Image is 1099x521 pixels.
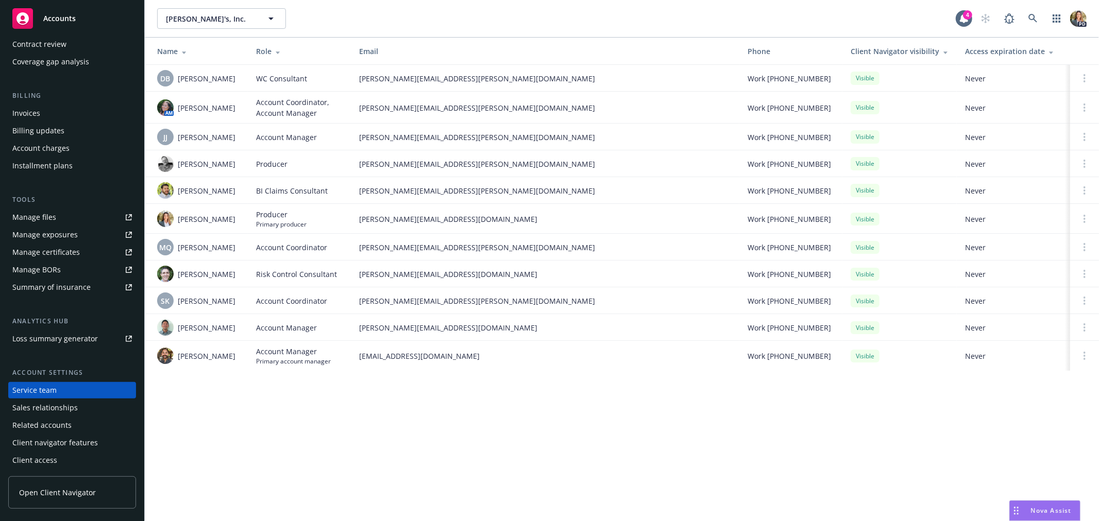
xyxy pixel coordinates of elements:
[178,214,235,224] span: [PERSON_NAME]
[12,331,98,347] div: Loss summary generator
[965,296,1062,306] span: Never
[359,322,731,333] span: [PERSON_NAME][EMAIL_ADDRESS][DOMAIN_NAME]
[12,54,89,70] div: Coverage gap analysis
[8,452,136,468] a: Client access
[748,269,831,280] span: Work [PHONE_NUMBER]
[359,185,731,196] span: [PERSON_NAME][EMAIL_ADDRESS][PERSON_NAME][DOMAIN_NAME]
[256,159,288,169] span: Producer
[965,214,1062,224] span: Never
[8,316,136,326] div: Analytics hub
[8,91,136,101] div: Billing
[161,73,171,84] span: DB
[748,322,831,333] span: Work [PHONE_NUMBER]
[256,322,317,333] span: Account Manager
[157,211,174,227] img: photo
[748,214,831,224] span: Work [PHONE_NUMBER]
[8,105,136,121] a: Invoices
[8,195,136,205] div: Tools
[359,132,731,143] span: [PERSON_NAME][EMAIL_ADDRESS][PERSON_NAME][DOMAIN_NAME]
[975,8,996,29] a: Start snowing
[851,321,880,334] div: Visible
[965,269,1062,280] span: Never
[748,102,831,113] span: Work [PHONE_NUMBER]
[359,296,731,306] span: [PERSON_NAME][EMAIL_ADDRESS][PERSON_NAME][DOMAIN_NAME]
[8,382,136,398] a: Service team
[851,241,880,254] div: Visible
[965,46,1062,57] div: Access expiration date
[8,209,136,225] a: Manage files
[8,400,136,416] a: Sales relationships
[1046,8,1067,29] a: Switch app
[359,242,731,253] span: [PERSON_NAME][EMAIL_ADDRESS][PERSON_NAME][DOMAIN_NAME]
[359,159,731,169] span: [PERSON_NAME][EMAIL_ADDRESS][PERSON_NAME][DOMAIN_NAME]
[256,46,343,57] div: Role
[256,132,317,143] span: Account Manager
[851,130,880,143] div: Visible
[157,8,286,29] button: [PERSON_NAME]'s, Inc.
[178,242,235,253] span: [PERSON_NAME]
[157,155,174,172] img: photo
[256,357,331,366] span: Primary account manager
[256,296,327,306] span: Account Coordinator
[159,242,172,253] span: MQ
[359,269,731,280] span: [PERSON_NAME][EMAIL_ADDRESS][DOMAIN_NAME]
[12,123,64,139] div: Billing updates
[12,105,40,121] div: Invoices
[965,132,1062,143] span: Never
[359,102,731,113] span: [PERSON_NAME][EMAIL_ADDRESS][PERSON_NAME][DOMAIN_NAME]
[178,351,235,361] span: [PERSON_NAME]
[8,227,136,243] span: Manage exposures
[157,182,174,199] img: photo
[8,435,136,451] a: Client navigator features
[851,72,880,84] div: Visible
[748,351,831,361] span: Work [PHONE_NUMBER]
[256,346,331,357] span: Account Manager
[359,214,731,224] span: [PERSON_NAME][EMAIL_ADDRESS][DOMAIN_NAME]
[965,185,1062,196] span: Never
[748,73,831,84] span: Work [PHONE_NUMBER]
[8,4,136,33] a: Accounts
[8,262,136,278] a: Manage BORs
[166,13,255,24] span: [PERSON_NAME]'s, Inc.
[748,185,831,196] span: Work [PHONE_NUMBER]
[965,351,1062,361] span: Never
[999,8,1020,29] a: Report a Bug
[8,279,136,296] a: Summary of insurance
[851,213,880,225] div: Visible
[12,140,70,157] div: Account charges
[359,46,731,57] div: Email
[8,368,136,378] div: Account settings
[256,269,337,280] span: Risk Control Consultant
[163,132,167,143] span: JJ
[851,46,949,57] div: Client Navigator visibility
[8,244,136,260] a: Manage certificates
[851,101,880,114] div: Visible
[965,242,1062,253] span: Never
[178,296,235,306] span: [PERSON_NAME]
[256,73,307,84] span: WC Consultant
[12,209,56,225] div: Manage files
[748,132,831,143] span: Work [PHONE_NUMBER]
[851,350,880,362] div: Visible
[8,140,136,157] a: Account charges
[12,227,78,243] div: Manage exposures
[12,244,80,260] div: Manage certificates
[256,185,328,196] span: BI Claims Consultant
[359,351,731,361] span: [EMAIL_ADDRESS][DOMAIN_NAME]
[359,73,731,84] span: [PERSON_NAME][EMAIL_ADDRESS][PERSON_NAME][DOMAIN_NAME]
[851,157,880,170] div: Visible
[178,132,235,143] span: [PERSON_NAME]
[157,319,174,336] img: photo
[256,242,327,253] span: Account Coordinator
[12,452,57,468] div: Client access
[748,46,834,57] div: Phone
[178,185,235,196] span: [PERSON_NAME]
[1070,10,1087,27] img: photo
[178,269,235,280] span: [PERSON_NAME]
[8,36,136,53] a: Contract review
[12,36,66,53] div: Contract review
[1010,501,1023,520] div: Drag to move
[12,400,78,416] div: Sales relationships
[12,417,72,433] div: Related accounts
[8,417,136,433] a: Related accounts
